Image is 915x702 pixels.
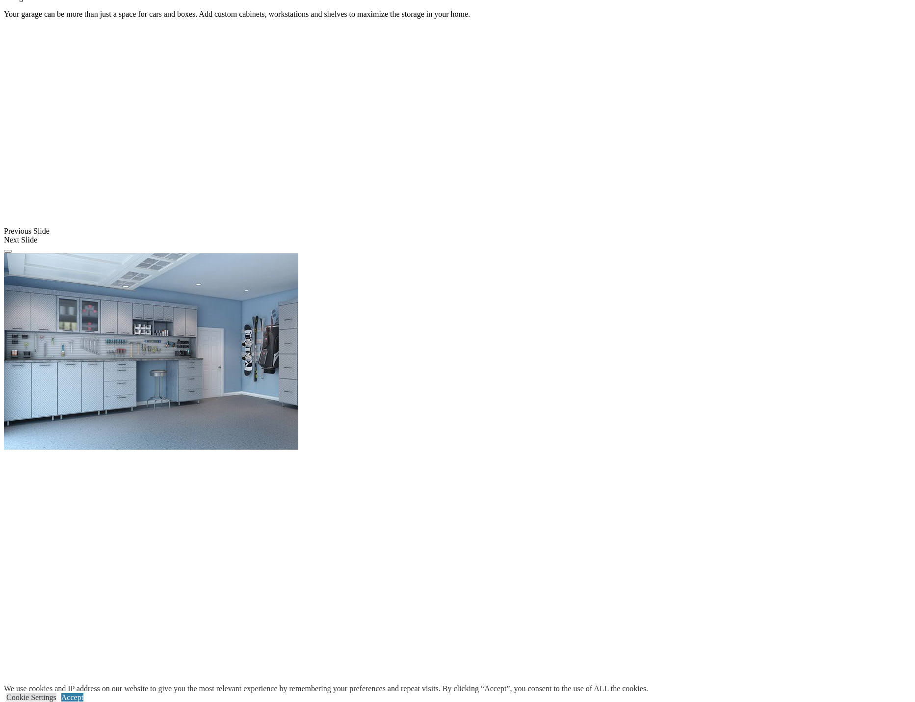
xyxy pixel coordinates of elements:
div: We use cookies and IP address on our website to give you the most relevant experience by remember... [4,684,648,693]
a: Cookie Settings [6,693,56,702]
img: Banner for mobile view [4,253,298,450]
div: Next Slide [4,236,911,244]
a: Accept [61,693,83,702]
button: Click here to pause slide show [4,250,12,253]
p: Your garage can be more than just a space for cars and boxes. Add custom cabinets, workstations a... [4,10,911,19]
div: Previous Slide [4,227,911,236]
